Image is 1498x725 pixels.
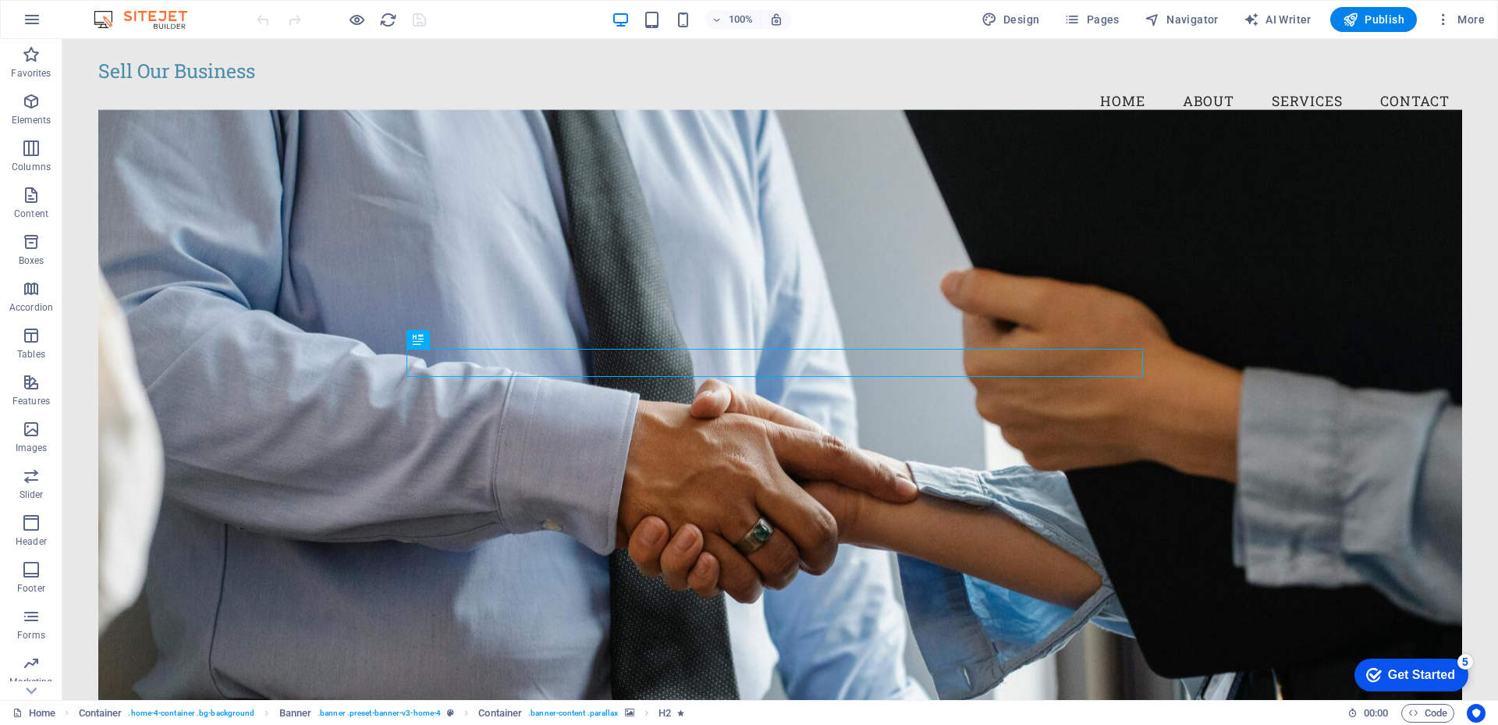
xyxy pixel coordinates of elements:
i: This element is a customizable preset [447,709,454,717]
span: . home-4-container .bg-background [128,704,254,723]
button: Navigator [1138,7,1225,32]
nav: breadcrumb [79,704,684,723]
img: Editor Logo [90,10,207,29]
button: Publish [1330,7,1417,32]
i: Element contains an animation [677,709,684,717]
a: Click to cancel selection. Double-click to open Pages [12,704,55,723]
p: Content [14,208,48,220]
span: Click to select. Double-click to edit [658,704,671,723]
p: Slider [20,489,44,501]
span: Click to select. Double-click to edit [79,704,122,723]
span: More [1436,12,1485,27]
p: Footer [17,582,45,595]
button: Pages [1058,7,1125,32]
span: : [1375,707,1377,719]
span: Publish [1343,12,1404,27]
div: 5 [115,3,131,19]
h6: Session time [1347,704,1389,723]
p: Favorites [11,67,51,80]
h6: 100% [729,10,754,29]
span: 00 00 [1364,704,1388,723]
p: Tables [17,348,45,361]
span: Navigator [1145,12,1219,27]
button: AI Writer [1237,7,1318,32]
button: Code [1401,704,1454,723]
p: Images [16,442,48,454]
span: AI Writer [1244,12,1312,27]
p: Forms [17,629,45,641]
div: Get Started [46,17,113,31]
span: Click to select. Double-click to edit [478,704,522,723]
p: Boxes [19,254,44,267]
span: . banner-content .parallax [528,704,618,723]
p: Elements [12,114,51,126]
button: More [1429,7,1491,32]
div: Get Started 5 items remaining, 0% complete [12,8,126,41]
p: Header [16,535,47,548]
p: Marketing [9,676,52,688]
button: 100% [705,10,761,29]
div: Design (Ctrl+Alt+Y) [975,7,1046,32]
span: Click to select. Double-click to edit [279,704,312,723]
span: Design [982,12,1040,27]
span: Pages [1064,12,1119,27]
button: reload [378,10,397,29]
button: Design [975,7,1046,32]
span: . banner .preset-banner-v3-home-4 [318,704,441,723]
i: Reload page [379,11,397,29]
button: Click here to leave preview mode and continue editing [347,10,366,29]
i: This element contains a background [625,709,634,717]
p: Columns [12,161,51,173]
button: Usercentrics [1467,704,1486,723]
p: Accordion [9,301,53,314]
span: Code [1408,704,1447,723]
p: Features [12,395,50,407]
